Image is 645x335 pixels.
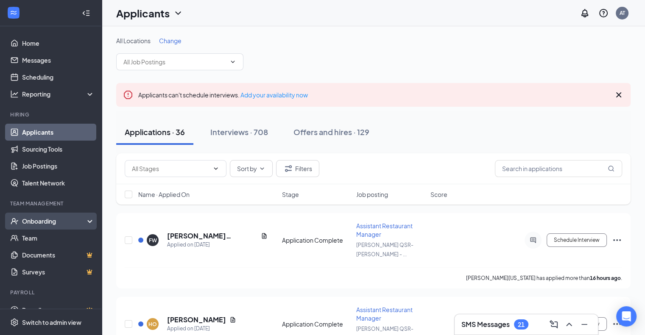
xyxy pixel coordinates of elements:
[22,230,95,246] a: Team
[614,90,624,100] svg: Cross
[125,127,185,137] div: Applications · 36
[132,164,209,173] input: All Stages
[461,320,510,329] h3: SMS Messages
[22,141,95,158] a: Sourcing Tools
[212,165,219,172] svg: ChevronDown
[466,274,622,282] p: [PERSON_NAME][US_STATE] has applied more than .
[10,217,19,225] svg: UserCheck
[430,190,447,199] span: Score
[138,190,190,199] span: Name · Applied On
[22,263,95,280] a: SurveysCrown
[123,57,226,66] input: All Job Postings
[116,6,170,20] h1: Applicants
[276,160,319,177] button: Filter Filters
[167,315,226,324] h5: [PERSON_NAME]
[10,318,19,327] svg: Settings
[240,91,308,99] a: Add your availability now
[620,9,625,17] div: AT
[10,90,19,98] svg: Analysis
[356,222,413,238] span: Assistant Restaurant Manager
[608,165,614,172] svg: MagnifyingGlass
[159,37,181,44] span: Change
[10,289,93,296] div: Payroll
[547,233,607,247] button: Schedule Interview
[261,233,268,239] svg: Document
[564,319,574,329] svg: ChevronUp
[230,160,273,177] button: Sort byChevronDown
[10,200,93,207] div: Team Management
[9,8,18,17] svg: WorkstreamLogo
[22,174,95,191] a: Talent Network
[149,237,157,244] div: FW
[10,111,93,118] div: Hiring
[578,318,591,331] button: Minimize
[612,235,622,245] svg: Ellipses
[22,302,95,318] a: PayrollCrown
[579,319,589,329] svg: Minimize
[282,190,299,199] span: Stage
[590,275,621,281] b: 16 hours ago
[22,69,95,86] a: Scheduling
[283,163,293,174] svg: Filter
[210,127,268,137] div: Interviews · 708
[518,321,525,328] div: 21
[22,158,95,174] a: Job Postings
[173,8,183,18] svg: ChevronDown
[356,190,388,199] span: Job posting
[598,8,609,18] svg: QuestionInfo
[495,160,622,177] input: Search in applications
[282,320,351,328] div: Application Complete
[167,231,257,241] h5: [PERSON_NAME][US_STATE]
[148,321,157,328] div: HO
[22,90,95,98] div: Reporting
[116,37,151,44] span: All Locations
[616,306,637,327] div: Open Intercom Messenger
[580,8,590,18] svg: Notifications
[167,324,236,333] div: Applied on [DATE]
[22,318,81,327] div: Switch to admin view
[22,35,95,52] a: Home
[612,319,622,329] svg: Ellipses
[356,306,413,322] span: Assistant Restaurant Manager
[237,166,257,172] span: Sort by
[282,236,351,244] div: Application Complete
[547,318,561,331] button: ComposeMessage
[22,52,95,69] a: Messages
[562,318,576,331] button: ChevronUp
[22,246,95,263] a: DocumentsCrown
[22,124,95,141] a: Applicants
[259,165,265,172] svg: ChevronDown
[528,237,538,244] svg: ActiveChat
[123,90,133,100] svg: Error
[293,127,369,137] div: Offers and hires · 129
[229,316,236,323] svg: Document
[549,319,559,329] svg: ComposeMessage
[138,91,308,99] span: Applicants can't schedule interviews.
[82,9,90,17] svg: Collapse
[22,217,87,225] div: Onboarding
[356,242,413,257] span: [PERSON_NAME] QSR- [PERSON_NAME] - ...
[167,241,268,249] div: Applied on [DATE]
[229,58,236,65] svg: ChevronDown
